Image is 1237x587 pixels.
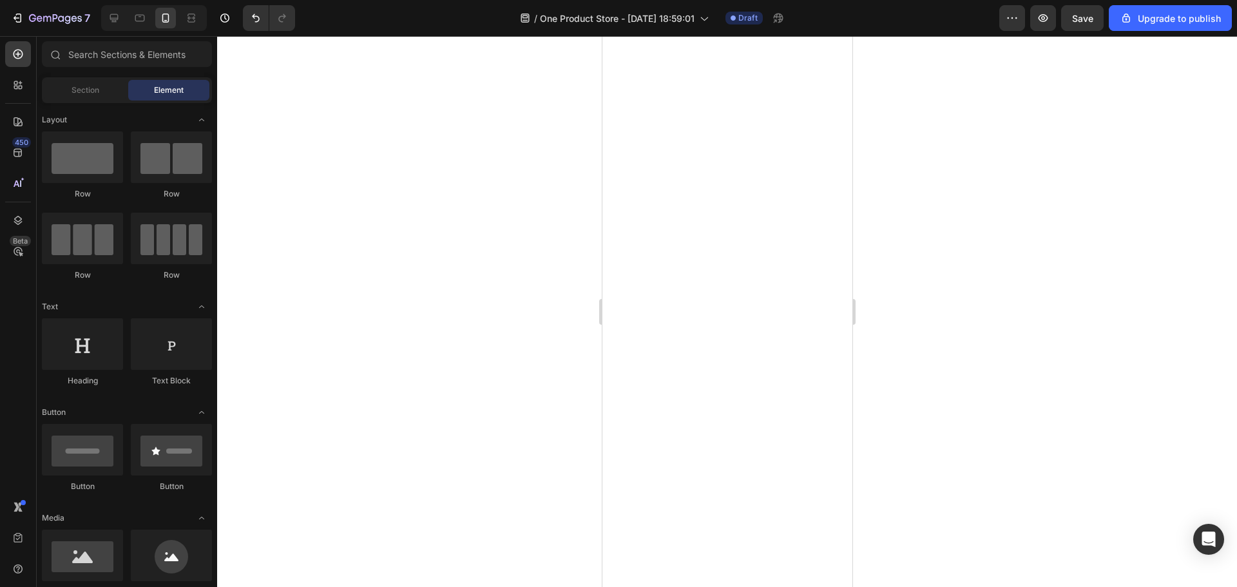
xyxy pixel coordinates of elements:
[42,375,123,387] div: Heading
[84,10,90,26] p: 7
[243,5,295,31] div: Undo/Redo
[1072,13,1093,24] span: Save
[42,188,123,200] div: Row
[12,137,31,148] div: 450
[738,12,758,24] span: Draft
[1061,5,1104,31] button: Save
[42,301,58,313] span: Text
[602,36,852,587] iframe: Design area
[1120,12,1221,25] div: Upgrade to publish
[131,481,212,492] div: Button
[72,84,99,96] span: Section
[1193,524,1224,555] div: Open Intercom Messenger
[5,5,96,31] button: 7
[191,402,212,423] span: Toggle open
[131,188,212,200] div: Row
[42,41,212,67] input: Search Sections & Elements
[540,12,695,25] span: One Product Store - [DATE] 18:59:01
[42,407,66,418] span: Button
[131,375,212,387] div: Text Block
[534,12,537,25] span: /
[10,236,31,246] div: Beta
[191,110,212,130] span: Toggle open
[191,296,212,317] span: Toggle open
[42,481,123,492] div: Button
[154,84,184,96] span: Element
[42,269,123,281] div: Row
[42,512,64,524] span: Media
[131,269,212,281] div: Row
[42,114,67,126] span: Layout
[1109,5,1232,31] button: Upgrade to publish
[191,508,212,528] span: Toggle open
